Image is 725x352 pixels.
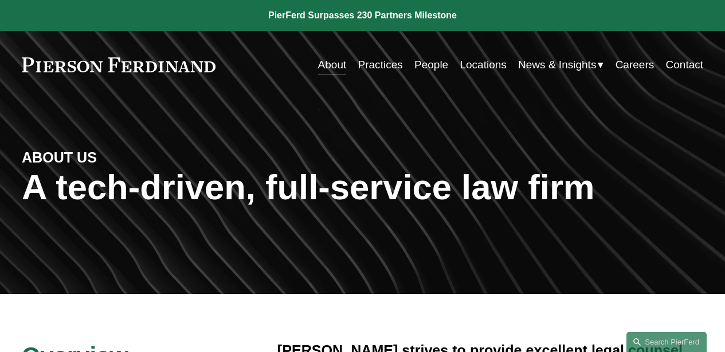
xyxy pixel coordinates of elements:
[22,149,97,165] strong: ABOUT US
[460,54,506,76] a: Locations
[358,54,403,76] a: Practices
[518,55,596,75] span: News & Insights
[518,54,603,76] a: folder dropdown
[318,54,347,76] a: About
[22,167,703,207] h1: A tech-driven, full-service law firm
[616,54,655,76] a: Careers
[414,54,448,76] a: People
[666,54,704,76] a: Contact
[626,332,707,352] a: Search this site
